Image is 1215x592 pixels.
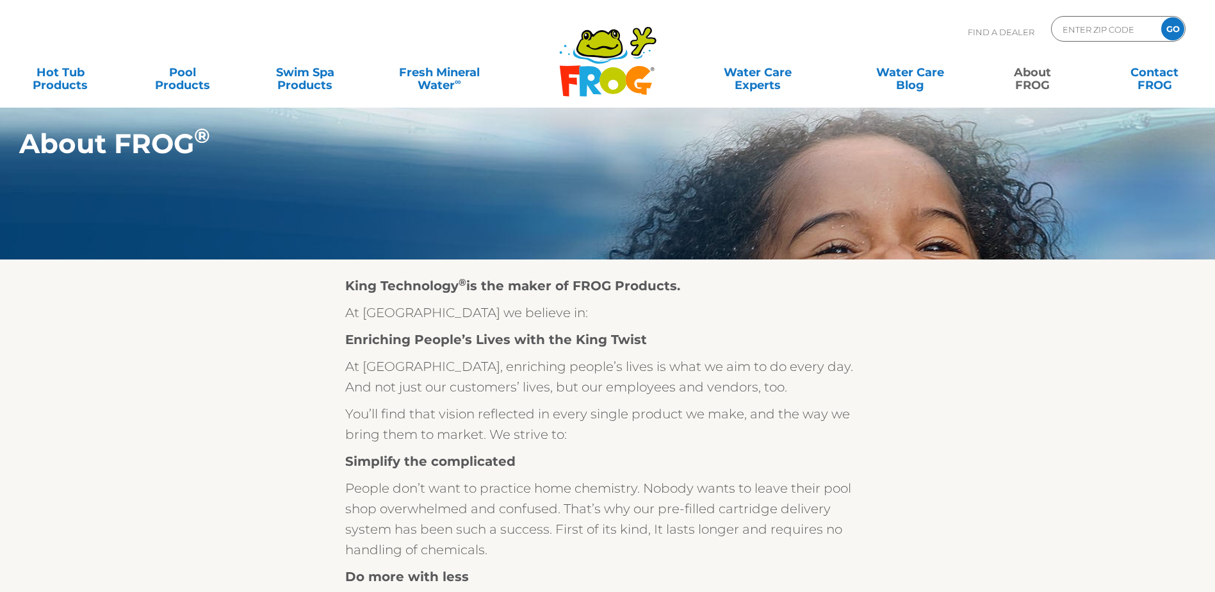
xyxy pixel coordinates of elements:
[345,478,870,560] p: People don’t want to practice home chemistry. Nobody wants to leave their pool shop overwhelmed a...
[194,124,210,148] sup: ®
[19,128,1093,159] h1: About FROG
[135,60,231,85] a: PoolProducts
[13,60,108,85] a: Hot TubProducts
[862,60,958,85] a: Water CareBlog
[345,356,870,397] p: At [GEOGRAPHIC_DATA], enriching people’s lives is what we aim to do every day. And not just our c...
[345,302,870,323] p: At [GEOGRAPHIC_DATA] we believe in:
[257,60,353,85] a: Swim SpaProducts
[345,332,647,347] strong: Enriching People’s Lives with the King Twist
[345,454,516,469] strong: Simplify the complicated
[345,278,680,293] strong: King Technology is the maker of FROG Products.
[984,60,1080,85] a: AboutFROG
[1107,60,1202,85] a: ContactFROG
[345,569,469,584] strong: Do more with less
[681,60,835,85] a: Water CareExperts
[345,404,870,445] p: You’ll find that vision reflected in every single product we make, and the way we bring them to m...
[459,276,466,288] sup: ®
[968,16,1034,48] p: Find A Dealer
[1061,20,1148,38] input: Zip Code Form
[455,76,461,86] sup: ∞
[380,60,499,85] a: Fresh MineralWater∞
[1161,17,1184,40] input: GO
